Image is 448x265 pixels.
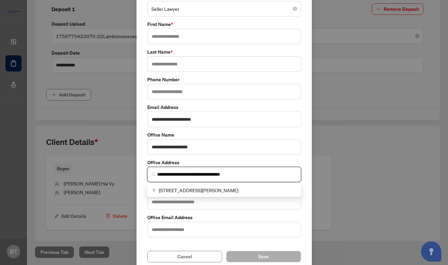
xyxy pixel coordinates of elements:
label: Email Address [147,104,301,111]
label: First Name [147,21,301,28]
span: Seller Lawyer [151,2,297,15]
label: Office Name [147,131,301,139]
button: Save [226,251,301,262]
button: Open asap [421,241,441,262]
label: Office Email Address [147,214,301,221]
button: Cancel [147,251,222,262]
span: Cancel [177,251,192,262]
img: search_icon [152,172,156,176]
label: Phone Number [147,76,301,83]
label: Last Name [147,48,301,56]
span: [STREET_ADDRESS][PERSON_NAME] [159,186,238,194]
label: Office Address [147,159,301,166]
span: close-circle [293,7,297,11]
